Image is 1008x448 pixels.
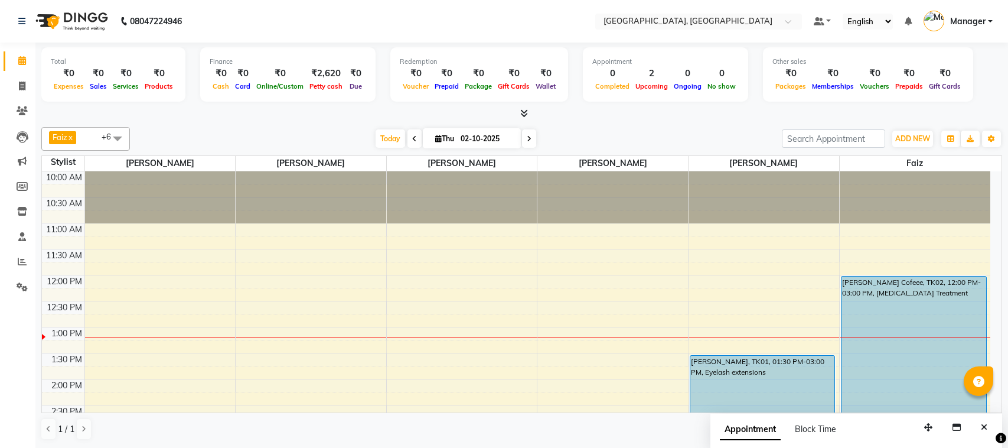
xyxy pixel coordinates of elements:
[49,353,84,366] div: 1:30 PM
[632,82,671,90] span: Upcoming
[44,171,84,184] div: 10:00 AM
[671,67,704,80] div: 0
[376,129,405,148] span: Today
[772,67,809,80] div: ₹0
[462,67,495,80] div: ₹0
[87,67,110,80] div: ₹0
[895,134,930,143] span: ADD NEW
[51,67,87,80] div: ₹0
[809,82,857,90] span: Memberships
[857,82,892,90] span: Vouchers
[809,67,857,80] div: ₹0
[924,11,944,31] img: Manager
[67,132,73,142] a: x
[537,156,688,171] span: [PERSON_NAME]
[51,82,87,90] span: Expenses
[253,82,306,90] span: Online/Custom
[958,401,996,436] iframe: chat widget
[841,277,986,433] div: [PERSON_NAME] Cofeee, TK02, 12:00 PM-03:00 PM, [MEDICAL_DATA] Treatment
[110,67,142,80] div: ₹0
[533,82,559,90] span: Wallet
[892,67,926,80] div: ₹0
[432,67,462,80] div: ₹0
[926,82,964,90] span: Gift Cards
[85,156,236,171] span: [PERSON_NAME]
[432,82,462,90] span: Prepaid
[432,134,457,143] span: Thu
[87,82,110,90] span: Sales
[232,67,253,80] div: ₹0
[689,156,839,171] span: [PERSON_NAME]
[400,67,432,80] div: ₹0
[58,423,74,436] span: 1 / 1
[210,67,232,80] div: ₹0
[772,57,964,67] div: Other sales
[210,57,366,67] div: Finance
[592,57,739,67] div: Appointment
[102,132,120,141] span: +6
[51,57,176,67] div: Total
[53,132,67,142] span: Faiz
[42,156,84,168] div: Stylist
[926,67,964,80] div: ₹0
[236,156,386,171] span: [PERSON_NAME]
[462,82,495,90] span: Package
[690,356,834,433] div: [PERSON_NAME], TK01, 01:30 PM-03:00 PM, Eyelash extensions
[772,82,809,90] span: Packages
[795,424,836,434] span: Block Time
[892,82,926,90] span: Prepaids
[306,67,345,80] div: ₹2,620
[782,129,885,148] input: Search Appointment
[950,15,986,28] span: Manager
[210,82,232,90] span: Cash
[840,156,990,171] span: Faiz
[632,67,671,80] div: 2
[592,67,632,80] div: 0
[44,249,84,262] div: 11:30 AM
[533,67,559,80] div: ₹0
[44,223,84,236] div: 11:00 AM
[400,82,432,90] span: Voucher
[130,5,182,38] b: 08047224946
[704,67,739,80] div: 0
[400,57,559,67] div: Redemption
[44,275,84,288] div: 12:00 PM
[592,82,632,90] span: Completed
[347,82,365,90] span: Due
[232,82,253,90] span: Card
[110,82,142,90] span: Services
[671,82,704,90] span: Ongoing
[30,5,111,38] img: logo
[142,67,176,80] div: ₹0
[345,67,366,80] div: ₹0
[142,82,176,90] span: Products
[49,327,84,340] div: 1:00 PM
[892,131,933,147] button: ADD NEW
[387,156,537,171] span: [PERSON_NAME]
[495,67,533,80] div: ₹0
[49,405,84,418] div: 2:30 PM
[306,82,345,90] span: Petty cash
[704,82,739,90] span: No show
[49,379,84,392] div: 2:00 PM
[44,197,84,210] div: 10:30 AM
[495,82,533,90] span: Gift Cards
[720,419,781,440] span: Appointment
[253,67,306,80] div: ₹0
[457,130,516,148] input: 2025-10-02
[44,301,84,314] div: 12:30 PM
[857,67,892,80] div: ₹0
